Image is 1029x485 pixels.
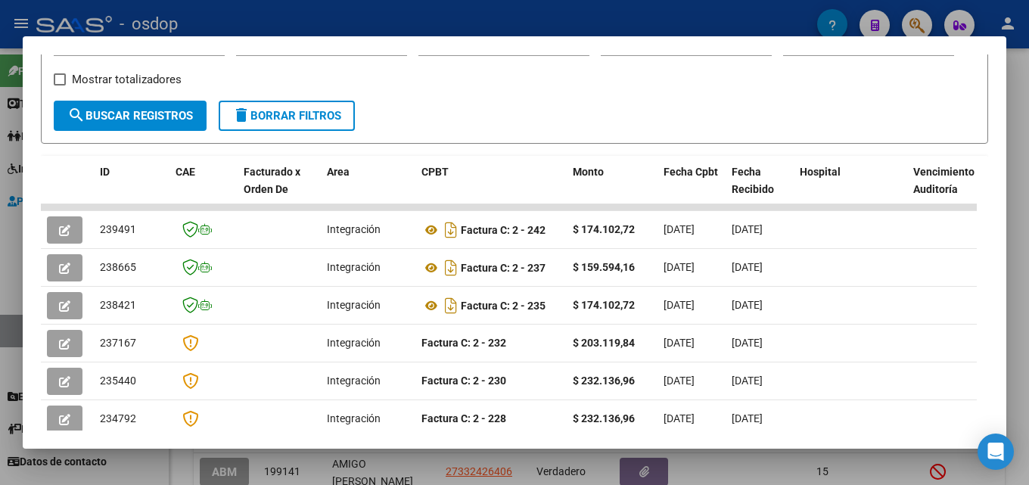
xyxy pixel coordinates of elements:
[658,156,726,222] datatable-header-cell: Fecha Cpbt
[461,224,546,236] strong: Factura C: 2 - 242
[573,412,635,424] strong: $ 232.136,96
[327,412,381,424] span: Integración
[732,166,774,195] span: Fecha Recibido
[664,166,718,178] span: Fecha Cpbt
[726,156,794,222] datatable-header-cell: Fecha Recibido
[794,156,907,222] datatable-header-cell: Hospital
[664,261,695,273] span: [DATE]
[664,375,695,387] span: [DATE]
[321,156,415,222] datatable-header-cell: Area
[913,166,975,195] span: Vencimiento Auditoría
[567,156,658,222] datatable-header-cell: Monto
[100,299,136,311] span: 238421
[421,412,506,424] strong: Factura C: 2 - 228
[907,156,975,222] datatable-header-cell: Vencimiento Auditoría
[732,299,763,311] span: [DATE]
[978,434,1014,470] div: Open Intercom Messenger
[232,106,250,124] mat-icon: delete
[732,412,763,424] span: [DATE]
[54,101,207,131] button: Buscar Registros
[327,223,381,235] span: Integración
[732,223,763,235] span: [DATE]
[389,37,406,54] button: Open calendar
[461,300,546,312] strong: Factura C: 2 - 235
[100,166,110,178] span: ID
[327,261,381,273] span: Integración
[327,337,381,349] span: Integración
[573,299,635,311] strong: $ 174.102,72
[664,337,695,349] span: [DATE]
[238,156,321,222] datatable-header-cell: Facturado x Orden De
[441,256,461,280] i: Descargar documento
[421,337,506,349] strong: Factura C: 2 - 232
[327,299,381,311] span: Integración
[573,261,635,273] strong: $ 159.594,16
[664,299,695,311] span: [DATE]
[421,166,449,178] span: CPBT
[573,166,604,178] span: Monto
[327,166,350,178] span: Area
[100,337,136,349] span: 237167
[100,223,136,235] span: 239491
[67,109,193,123] span: Buscar Registros
[169,156,238,222] datatable-header-cell: CAE
[732,375,763,387] span: [DATE]
[232,109,341,123] span: Borrar Filtros
[244,166,300,195] span: Facturado x Orden De
[441,294,461,318] i: Descargar documento
[100,261,136,273] span: 238665
[573,375,635,387] strong: $ 232.136,96
[72,70,182,89] span: Mostrar totalizadores
[100,412,136,424] span: 234792
[461,262,546,274] strong: Factura C: 2 - 237
[176,166,195,178] span: CAE
[800,166,841,178] span: Hospital
[732,337,763,349] span: [DATE]
[573,223,635,235] strong: $ 174.102,72
[664,412,695,424] span: [DATE]
[573,337,635,349] strong: $ 203.119,84
[441,218,461,242] i: Descargar documento
[94,156,169,222] datatable-header-cell: ID
[732,261,763,273] span: [DATE]
[100,375,136,387] span: 235440
[415,156,567,222] datatable-header-cell: CPBT
[664,223,695,235] span: [DATE]
[327,375,381,387] span: Integración
[219,101,355,131] button: Borrar Filtros
[421,375,506,387] strong: Factura C: 2 - 230
[67,106,85,124] mat-icon: search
